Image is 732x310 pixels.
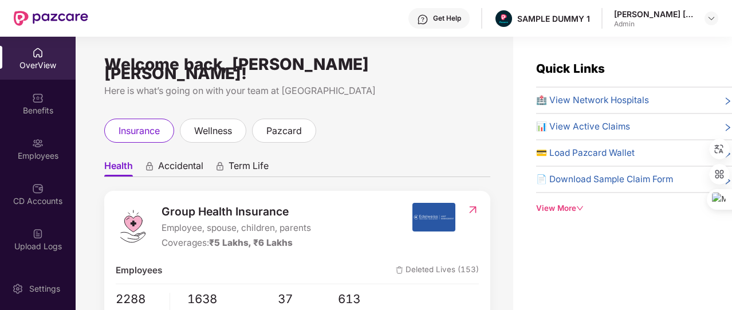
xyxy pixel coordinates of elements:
span: insurance [119,124,160,138]
img: svg+xml;base64,PHN2ZyBpZD0iVXBsb2FkX0xvZ3MiIGRhdGEtbmFtZT0iVXBsb2FkIExvZ3MiIHhtbG5zPSJodHRwOi8vd3... [32,228,44,240]
span: pazcard [266,124,302,138]
img: svg+xml;base64,PHN2ZyBpZD0iU2V0dGluZy0yMHgyMCIgeG1sbnM9Imh0dHA6Ly93d3cudzMub3JnLzIwMDAvc3ZnIiB3aW... [12,283,23,295]
span: 1638 [187,290,278,309]
span: wellness [194,124,232,138]
span: ₹5 Lakhs, ₹6 Lakhs [209,237,293,248]
img: svg+xml;base64,PHN2ZyBpZD0iQ0RfQWNjb3VudHMiIGRhdGEtbmFtZT0iQ0QgQWNjb3VudHMiIHhtbG5zPSJodHRwOi8vd3... [32,183,44,194]
span: 🏥 View Network Hospitals [536,93,649,107]
img: insurerIcon [412,203,455,231]
img: RedirectIcon [467,204,479,215]
span: right [723,122,732,134]
img: New Pazcare Logo [14,11,88,26]
span: 💳 Load Pazcard Wallet [536,146,635,160]
span: Group Health Insurance [162,203,311,220]
img: deleteIcon [396,266,403,274]
span: Accidental [158,160,203,176]
span: down [576,205,584,212]
div: Here is what’s going on with your team at [GEOGRAPHIC_DATA] [104,84,490,98]
div: Settings [26,283,64,295]
span: Quick Links [536,61,605,76]
span: 2288 [116,290,161,309]
img: svg+xml;base64,PHN2ZyBpZD0iRW1wbG95ZWVzIiB4bWxucz0iaHR0cDovL3d3dy53My5vcmcvMjAwMC9zdmciIHdpZHRoPS... [32,138,44,149]
img: svg+xml;base64,PHN2ZyBpZD0iSG9tZSIgeG1sbnM9Imh0dHA6Ly93d3cudzMub3JnLzIwMDAvc3ZnIiB3aWR0aD0iMjAiIG... [32,47,44,58]
span: Term Life [229,160,269,176]
img: svg+xml;base64,PHN2ZyBpZD0iSGVscC0zMngzMiIgeG1sbnM9Imh0dHA6Ly93d3cudzMub3JnLzIwMDAvc3ZnIiB3aWR0aD... [417,14,428,25]
div: SAMPLE DUMMY 1 [517,13,590,24]
span: 📊 View Active Claims [536,120,630,134]
img: svg+xml;base64,PHN2ZyBpZD0iRHJvcGRvd24tMzJ4MzIiIHhtbG5zPSJodHRwOi8vd3d3LnczLm9yZy8yMDAwL3N2ZyIgd2... [707,14,716,23]
div: View More [536,202,732,214]
div: Welcome back, [PERSON_NAME] [PERSON_NAME]! [104,60,490,78]
div: Get Help [433,14,461,23]
span: Employees [116,264,162,277]
img: Pazcare_Alternative_logo-01-01.png [495,10,512,27]
div: Admin [614,19,694,29]
div: animation [215,161,225,171]
span: 37 [278,290,339,309]
img: logo [116,209,150,244]
img: svg+xml;base64,PHN2ZyBpZD0iQmVuZWZpdHMiIHhtbG5zPSJodHRwOi8vd3d3LnczLm9yZy8yMDAwL3N2ZyIgd2lkdGg9Ij... [32,92,44,104]
span: Employee, spouse, children, parents [162,221,311,235]
span: 📄 Download Sample Claim Form [536,172,673,186]
span: Health [104,160,133,176]
span: right [723,96,732,107]
div: Coverages: [162,236,311,250]
div: [PERSON_NAME] [PERSON_NAME] [614,9,694,19]
div: animation [144,161,155,171]
span: Deleted Lives (153) [396,264,479,277]
span: 613 [338,290,399,309]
